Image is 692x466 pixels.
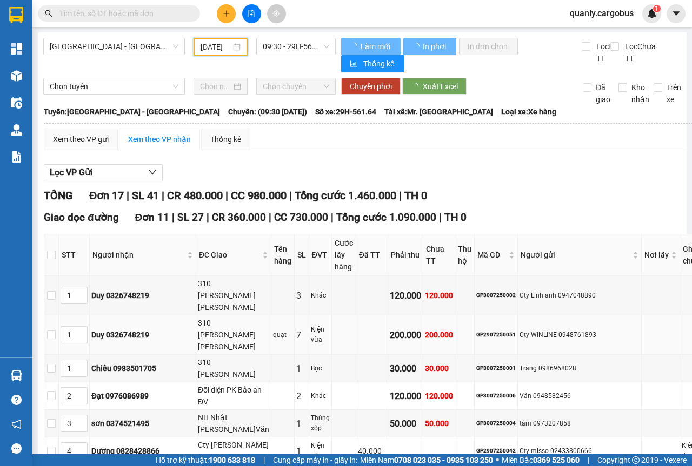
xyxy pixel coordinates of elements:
[75,327,87,335] span: Increase Value
[655,5,658,12] span: 1
[75,423,87,431] span: Decrease Value
[621,40,657,64] span: Lọc Chưa TT
[45,10,52,17] span: search
[520,446,640,456] div: Cty misso 02433800666
[296,444,307,458] div: 1
[361,40,392,52] span: Làm mới
[242,4,261,23] button: file-add
[296,362,307,375] div: 1
[75,335,87,343] span: Decrease Value
[311,441,330,461] div: Kiện vừa
[425,289,453,301] div: 120.000
[455,234,475,276] th: Thu hộ
[296,389,307,403] div: 2
[198,439,269,463] div: Cty [PERSON_NAME] KCN ĐV 1
[341,38,401,55] button: Làm mới
[75,287,87,295] span: Increase Value
[128,133,191,145] div: Xem theo VP nhận
[475,355,518,382] td: GP3007250001
[273,330,292,340] div: quạt
[248,10,255,17] span: file-add
[209,456,255,464] strong: 1900 633 818
[350,60,359,69] span: bar-chart
[75,415,87,423] span: Increase Value
[363,58,396,70] span: Thống kê
[78,289,85,295] span: up
[44,189,73,202] span: TỔNG
[444,211,467,224] span: TH 0
[75,451,87,459] span: Decrease Value
[477,249,507,261] span: Mã GD
[475,315,518,355] td: GP2907250051
[44,211,119,224] span: Giao dọc đường
[162,189,164,202] span: |
[423,80,458,92] span: Xuất Excel
[521,249,630,261] span: Người gửi
[78,328,85,335] span: up
[89,189,124,202] span: Đơn 17
[533,456,580,464] strong: 0369 525 060
[332,234,356,276] th: Cước lấy hàng
[390,328,421,342] div: 200.000
[148,168,157,177] span: down
[207,211,209,224] span: |
[225,189,228,202] span: |
[425,329,453,341] div: 200.000
[403,38,456,55] button: In phơi
[135,211,170,224] span: Đơn 11
[296,289,307,302] div: 3
[653,5,661,12] sup: 1
[341,55,404,72] button: bar-chartThống kê
[425,390,453,402] div: 120.000
[263,78,329,94] span: Chọn chuyến
[273,454,357,466] span: Cung cấp máy in - giấy in:
[311,391,330,401] div: Khác
[9,7,23,23] img: logo-vxr
[200,80,231,92] input: Chọn ngày
[644,249,669,261] span: Nơi lấy
[198,411,269,435] div: NH Nhật [PERSON_NAME]Văn
[412,43,421,50] span: loading
[53,133,109,145] div: Xem theo VP gửi
[591,82,615,105] span: Đã giao
[78,362,85,368] span: up
[289,189,292,202] span: |
[78,444,85,451] span: up
[75,360,87,368] span: Increase Value
[423,234,455,276] th: Chưa TT
[75,388,87,396] span: Increase Value
[496,458,499,462] span: ⚪️
[271,234,295,276] th: Tên hàng
[315,106,376,118] span: Số xe: 29H-561.64
[78,336,85,342] span: down
[309,234,332,276] th: ĐVT
[263,38,329,55] span: 09:30 - 29H-561.64
[360,454,493,466] span: Miền Nam
[423,40,448,52] span: In phơi
[459,38,518,55] button: In đơn chọn
[78,417,85,423] span: up
[274,211,328,224] span: CC 730.000
[425,417,453,429] div: 50.000
[627,82,654,105] span: Kho nhận
[272,10,280,17] span: aim
[11,395,22,405] span: question-circle
[520,363,640,374] div: Trang 0986968028
[425,362,453,374] div: 30.000
[475,437,518,465] td: GP2907250042
[91,289,194,301] div: Duy 0326748219
[501,106,556,118] span: Loại xe: Xe hàng
[91,390,194,402] div: Đạt 0976086989
[75,295,87,303] span: Decrease Value
[402,78,467,95] button: Xuất Excel
[50,38,178,55] span: Hà Nội - Phủ Lý
[390,289,421,302] div: 120.000
[662,82,686,105] span: Trên xe
[390,362,421,375] div: 30.000
[411,83,423,90] span: loading
[50,78,178,94] span: Chọn tuyến
[476,419,516,428] div: GP3007250004
[311,363,330,374] div: Bọc
[476,391,516,400] div: GP3007250006
[210,133,241,145] div: Thống kê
